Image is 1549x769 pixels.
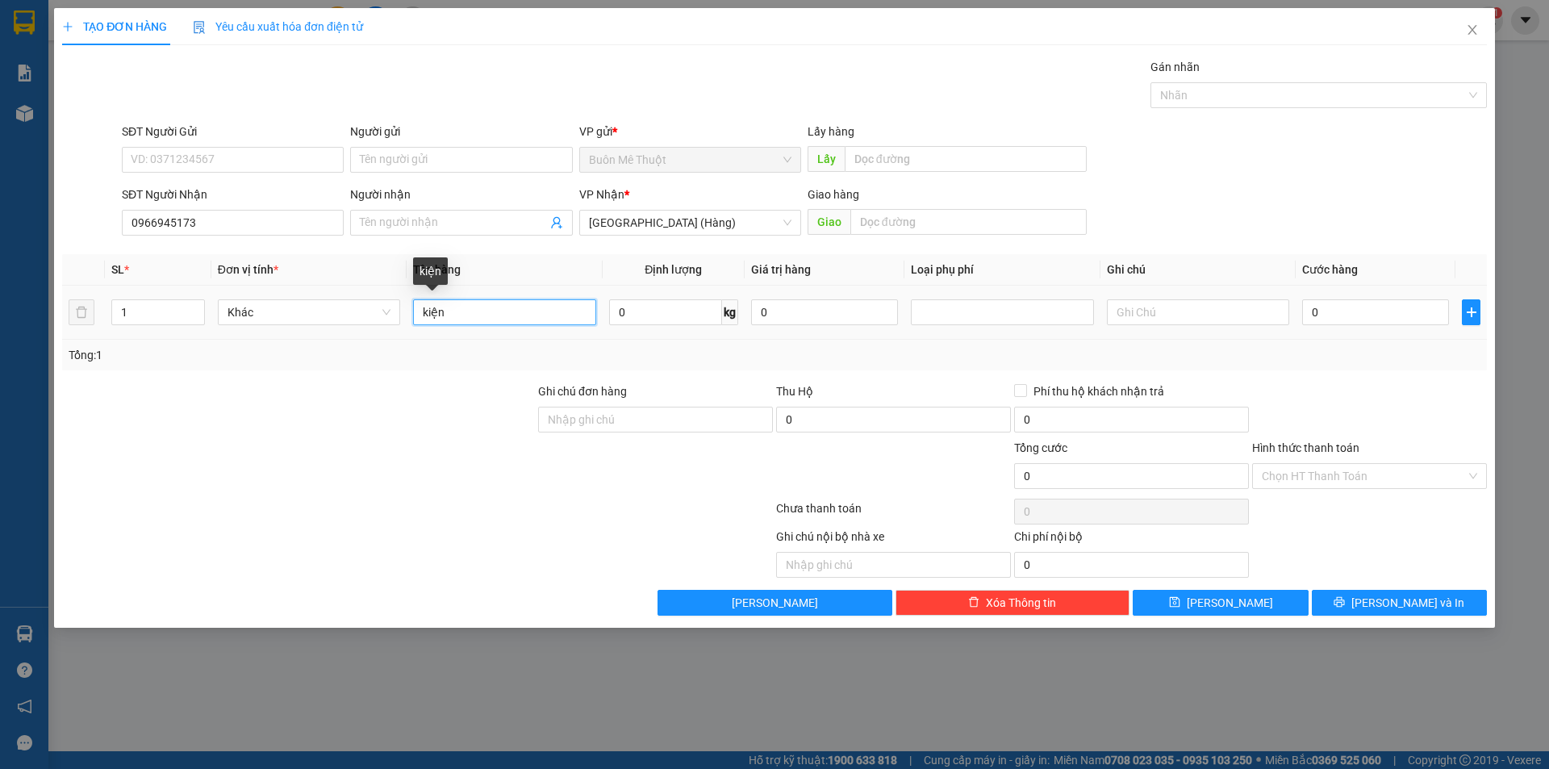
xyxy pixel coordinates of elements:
[1027,382,1171,400] span: Phí thu hộ khách nhận trả
[774,499,1012,528] div: Chưa thanh toán
[413,299,595,325] input: VD: Bàn, Ghế
[1334,596,1345,609] span: printer
[776,385,813,398] span: Thu Hộ
[1463,306,1479,319] span: plus
[1252,441,1359,454] label: Hình thức thanh toán
[1107,299,1289,325] input: Ghi Chú
[122,186,344,203] div: SĐT Người Nhận
[1450,8,1495,53] button: Close
[62,20,167,33] span: TẠO ĐƠN HÀNG
[808,209,850,235] span: Giao
[776,552,1011,578] input: Nhập ghi chú
[350,123,572,140] div: Người gửi
[589,211,791,235] span: Đà Nẵng (Hàng)
[122,123,344,140] div: SĐT Người Gửi
[1351,594,1464,612] span: [PERSON_NAME] và In
[1014,528,1249,552] div: Chi phí nội bộ
[658,590,892,616] button: [PERSON_NAME]
[538,385,627,398] label: Ghi chú đơn hàng
[218,263,278,276] span: Đơn vị tính
[413,257,448,285] div: kiện
[193,21,206,34] img: icon
[193,20,363,33] span: Yêu cầu xuất hóa đơn điện tử
[986,594,1056,612] span: Xóa Thông tin
[808,125,854,138] span: Lấy hàng
[1014,441,1067,454] span: Tổng cước
[645,263,702,276] span: Định lượng
[722,299,738,325] span: kg
[1150,61,1200,73] label: Gán nhãn
[550,216,563,229] span: user-add
[1133,590,1308,616] button: save[PERSON_NAME]
[62,21,73,32] span: plus
[1466,23,1479,36] span: close
[1100,254,1296,286] th: Ghi chú
[808,188,859,201] span: Giao hàng
[1302,263,1358,276] span: Cước hàng
[69,346,598,364] div: Tổng: 1
[751,263,811,276] span: Giá trị hàng
[1169,596,1180,609] span: save
[579,123,801,140] div: VP gửi
[1187,594,1273,612] span: [PERSON_NAME]
[350,186,572,203] div: Người nhận
[896,590,1130,616] button: deleteXóa Thông tin
[751,299,898,325] input: 0
[228,300,390,324] span: Khác
[808,146,845,172] span: Lấy
[1462,299,1480,325] button: plus
[589,148,791,172] span: Buôn Mê Thuột
[579,188,624,201] span: VP Nhận
[538,407,773,433] input: Ghi chú đơn hàng
[111,263,124,276] span: SL
[845,146,1087,172] input: Dọc đường
[968,596,979,609] span: delete
[776,528,1011,552] div: Ghi chú nội bộ nhà xe
[904,254,1100,286] th: Loại phụ phí
[850,209,1087,235] input: Dọc đường
[1312,590,1487,616] button: printer[PERSON_NAME] và In
[69,299,94,325] button: delete
[732,594,818,612] span: [PERSON_NAME]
